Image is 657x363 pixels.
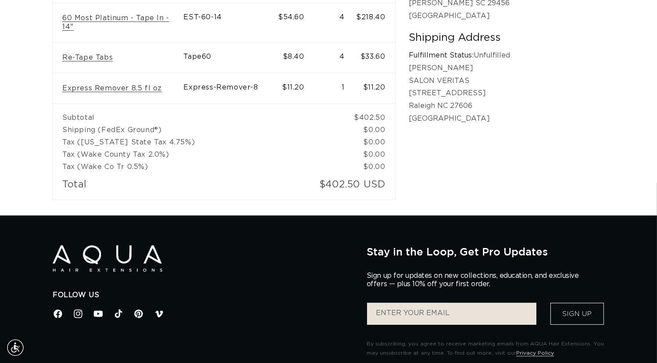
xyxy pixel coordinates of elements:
div: Accessibility Menu [6,338,25,357]
td: EST-60-14 [183,3,276,43]
td: $11.20 [354,73,395,104]
span: $11.20 [282,84,304,91]
td: $402.50 [354,104,395,124]
td: Total [53,173,314,200]
td: 1 [314,73,354,104]
td: $33.60 [354,43,395,73]
td: Tax (Wake County Tax 2.0%) [53,148,354,161]
button: Sign Up [550,303,604,325]
td: Tax ([US_STATE] State Tax 4.75%) [53,136,354,148]
iframe: Chat Widget [613,321,657,363]
span: $54.60 [278,14,304,21]
p: Sign up for updates on new collections, education, and exclusive offers — plus 10% off your first... [367,272,586,288]
td: 4 [314,43,354,73]
a: Express Remover 8.5 fl oz [62,84,162,93]
p: [PERSON_NAME] SALON VERITAS [STREET_ADDRESS] Raleigh NC 27606 [GEOGRAPHIC_DATA] [409,62,604,125]
td: $402.50 USD [314,173,395,200]
td: $0.00 [354,136,395,148]
img: Aqua Hair Extensions [53,245,162,272]
span: $8.40 [283,53,304,60]
td: Shipping (FedEx Ground®) [53,124,354,136]
td: $218.40 [354,3,395,43]
a: Privacy Policy [516,350,554,356]
strong: Fulfillment Status: [409,52,474,59]
p: Unfulfilled [409,49,604,62]
input: ENTER YOUR EMAIL [367,303,536,325]
td: Express-Remover-8 [183,73,276,104]
td: 4 [314,3,354,43]
td: Tax (Wake Co Tr 0.5%) [53,161,354,173]
td: $0.00 [354,148,395,161]
h2: Shipping Address [409,31,604,45]
td: Tape60 [183,43,276,73]
h2: Follow Us [53,291,353,300]
td: Subtotal [53,104,354,124]
p: By subscribing, you agree to receive marketing emails from AQUA Hair Extensions. You may unsubscr... [367,339,604,358]
a: Re-Tape Tabs [62,53,113,62]
td: $0.00 [354,161,395,173]
td: $0.00 [354,124,395,136]
h2: Stay in the Loop, Get Pro Updates [367,245,604,258]
a: 60 Most Platinum - Tape In - 14" [62,14,174,32]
